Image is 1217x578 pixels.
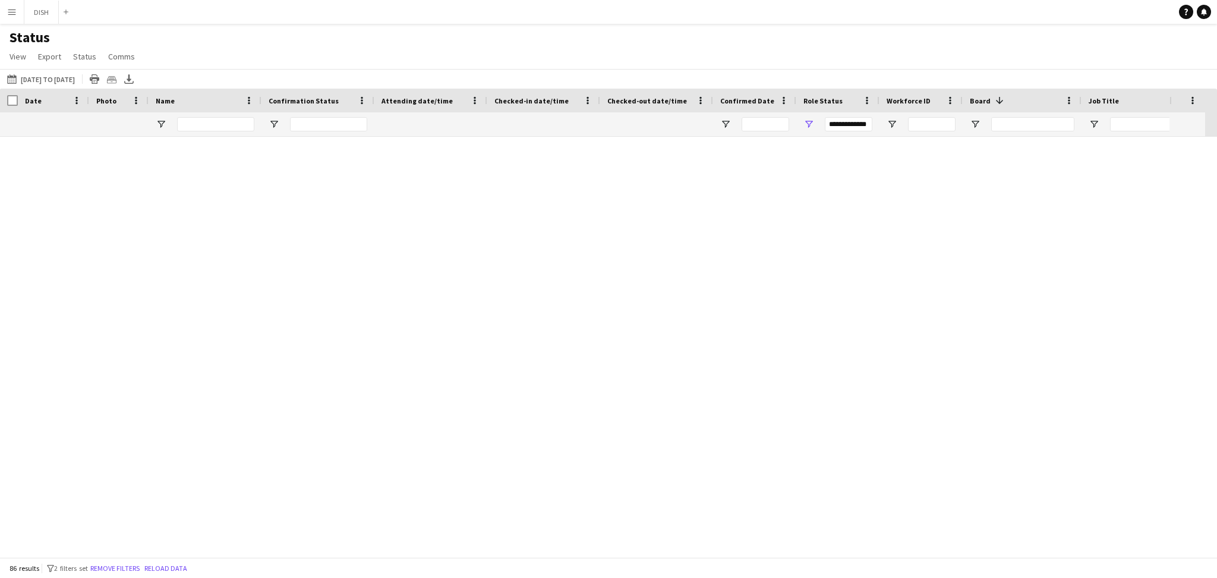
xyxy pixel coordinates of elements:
[908,117,956,131] input: Workforce ID Filter Input
[96,96,116,105] span: Photo
[1089,96,1119,105] span: Job Title
[177,117,254,131] input: Name Filter Input
[87,72,102,86] app-action-btn: Print
[607,96,687,105] span: Checked-out date/time
[269,119,279,130] button: Open Filter Menu
[1089,119,1099,130] button: Open Filter Menu
[803,119,814,130] button: Open Filter Menu
[24,1,59,24] button: DISH
[494,96,569,105] span: Checked-in date/time
[382,96,453,105] span: Attending date/time
[269,96,339,105] span: Confirmation Status
[720,96,774,105] span: Confirmed Date
[54,564,88,573] span: 2 filters set
[1110,117,1193,131] input: Job Title Filter Input
[122,72,136,86] app-action-btn: Export XLSX
[720,119,731,130] button: Open Filter Menu
[887,119,897,130] button: Open Filter Menu
[68,49,101,64] a: Status
[156,96,175,105] span: Name
[38,51,61,62] span: Export
[887,96,931,105] span: Workforce ID
[803,96,843,105] span: Role Status
[10,51,26,62] span: View
[742,117,789,131] input: Confirmed Date Filter Input
[103,49,140,64] a: Comms
[105,72,119,86] app-action-btn: Crew files as ZIP
[290,117,367,131] input: Confirmation Status Filter Input
[25,96,42,105] span: Date
[108,51,135,62] span: Comms
[73,51,96,62] span: Status
[5,72,77,86] button: [DATE] to [DATE]
[970,119,980,130] button: Open Filter Menu
[142,562,190,575] button: Reload data
[88,562,142,575] button: Remove filters
[991,117,1074,131] input: Board Filter Input
[33,49,66,64] a: Export
[156,119,166,130] button: Open Filter Menu
[970,96,991,105] span: Board
[5,49,31,64] a: View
